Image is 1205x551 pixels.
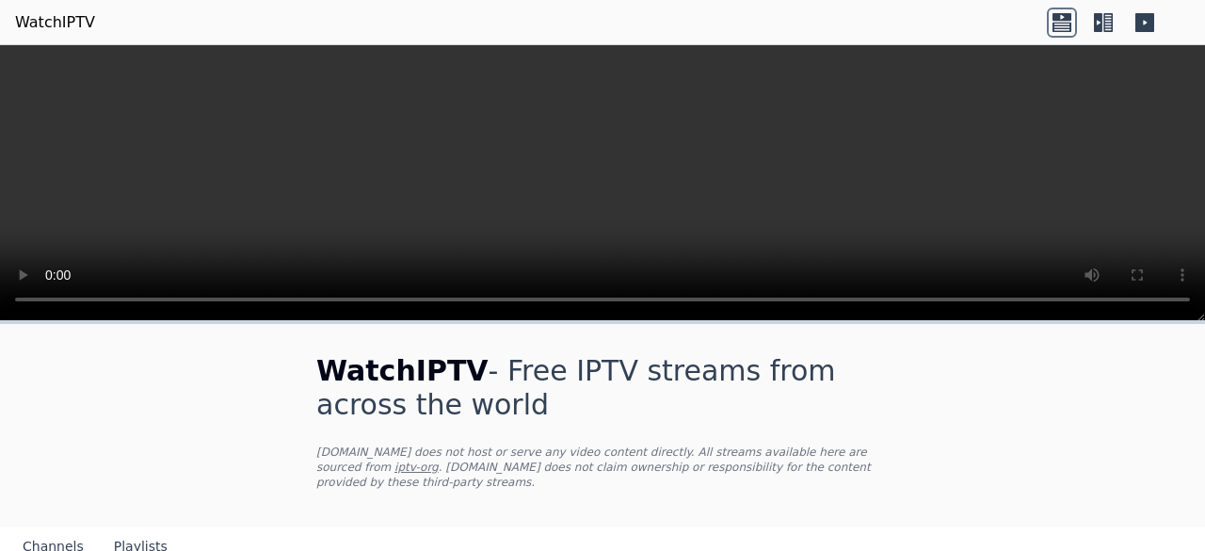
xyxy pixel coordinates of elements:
[15,11,95,34] a: WatchIPTV
[316,354,489,387] span: WatchIPTV
[316,354,889,422] h1: - Free IPTV streams from across the world
[394,461,439,474] a: iptv-org
[316,445,889,490] p: [DOMAIN_NAME] does not host or serve any video content directly. All streams available here are s...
